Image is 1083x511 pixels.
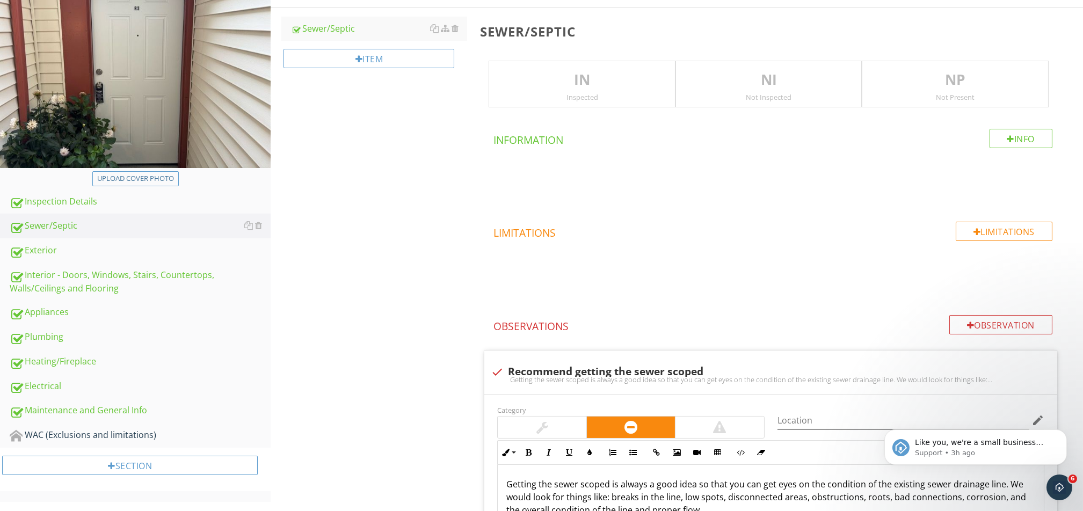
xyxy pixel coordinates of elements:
[10,355,271,369] div: Heating/Fireplace
[687,442,707,463] button: Insert Video
[92,171,179,186] button: Upload cover photo
[284,49,454,68] div: Item
[676,93,862,101] div: Not Inspected
[10,268,271,295] div: Interior - Doors, Windows, Stairs, Countertops, Walls/Ceilings and Flooring
[676,69,862,91] p: NI
[518,442,539,463] button: Bold (Ctrl+B)
[862,69,1048,91] p: NP
[868,407,1083,482] iframe: Intercom notifications message
[646,442,666,463] button: Insert Link (Ctrl+K)
[579,442,600,463] button: Colors
[10,305,271,319] div: Appliances
[1069,474,1077,483] span: 6
[10,404,271,418] div: Maintenance and General Info
[777,412,1029,429] input: Location
[97,173,174,184] div: Upload cover photo
[602,442,623,463] button: Ordered List
[10,330,271,344] div: Plumbing
[2,456,258,475] div: Section
[956,222,1052,241] div: Limitations
[862,93,1048,101] div: Not Present
[1046,474,1072,500] iframe: Intercom live chat
[10,244,271,258] div: Exterior
[539,442,559,463] button: Italic (Ctrl+I)
[730,442,751,463] button: Code View
[623,442,643,463] button: Unordered List
[498,442,518,463] button: Inline Style
[493,315,1052,333] h4: Observations
[990,129,1053,148] div: Info
[10,379,271,393] div: Electrical
[480,24,1066,39] h3: Sewer/Septic
[10,195,271,209] div: Inspection Details
[493,129,1052,147] h4: Information
[47,41,185,51] p: Message from Support, sent 3h ago
[666,442,687,463] button: Insert Image (Ctrl+P)
[491,375,1051,384] div: Getting the sewer scoped is always a good idea so that you can get eyes on the condition of the e...
[559,442,579,463] button: Underline (Ctrl+U)
[489,69,675,91] p: IN
[493,222,1052,240] h4: Limitations
[10,428,271,442] div: WAC (Exclusions and limitations)
[707,442,728,463] button: Insert Table
[751,442,771,463] button: Clear Formatting
[497,405,526,415] label: Category
[10,219,271,233] div: Sewer/Septic
[47,31,184,93] span: Like you, we're a small business that relies on reviews to grow. If you have a few minutes, we'd ...
[291,22,467,35] div: Sewer/Septic
[949,315,1052,334] div: Observation
[489,93,675,101] div: Inspected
